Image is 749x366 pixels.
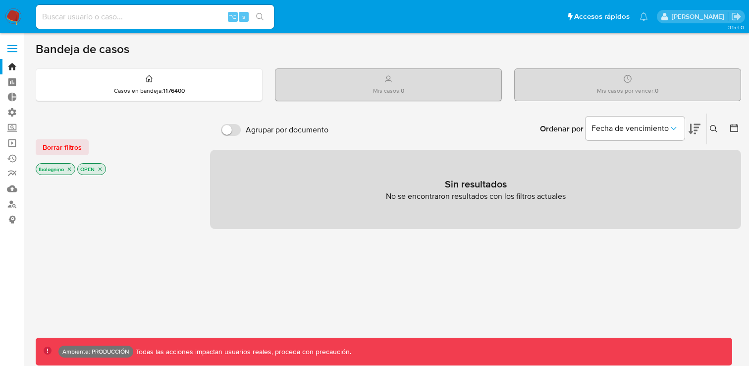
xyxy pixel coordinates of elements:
[229,12,236,21] span: ⌥
[133,347,351,357] p: Todas las acciones impactan usuarios reales, proceda con precaución.
[672,12,728,21] p: fernando.bolognino@mercadolibre.com
[574,11,630,22] span: Accesos rápidos
[250,10,270,24] button: search-icon
[731,11,742,22] a: Salir
[36,10,274,23] input: Buscar usuario o caso...
[242,12,245,21] span: s
[640,12,648,21] a: Notificaciones
[62,350,129,354] p: Ambiente: PRODUCCIÓN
